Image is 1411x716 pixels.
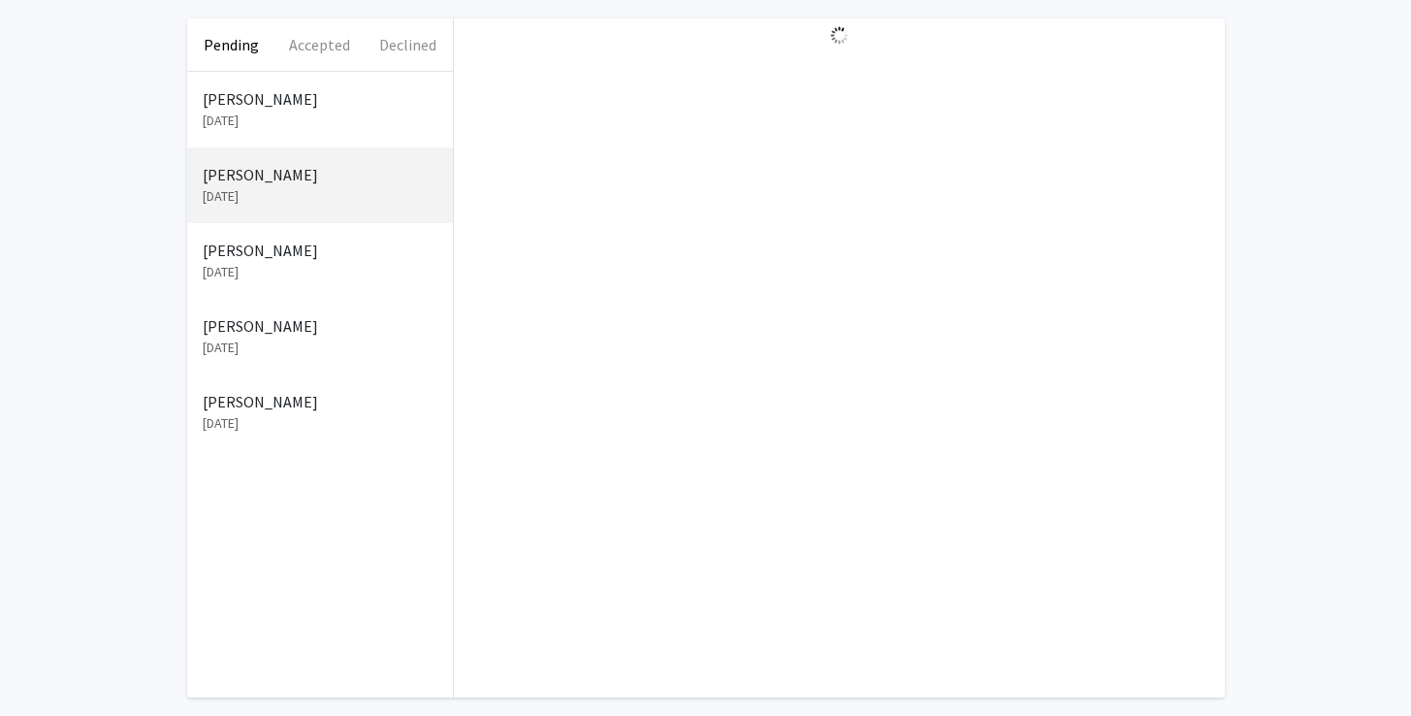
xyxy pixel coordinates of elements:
[275,18,364,71] button: Accepted
[203,338,437,358] p: [DATE]
[203,314,437,338] p: [PERSON_NAME]
[203,413,437,434] p: [DATE]
[15,629,82,701] iframe: Chat
[187,18,275,71] button: Pending
[203,163,437,186] p: [PERSON_NAME]
[203,186,437,207] p: [DATE]
[364,18,452,71] button: Declined
[822,18,856,52] img: Loading
[203,87,437,111] p: [PERSON_NAME]
[203,111,437,131] p: [DATE]
[203,262,437,282] p: [DATE]
[203,239,437,262] p: [PERSON_NAME]
[203,390,437,413] p: [PERSON_NAME]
